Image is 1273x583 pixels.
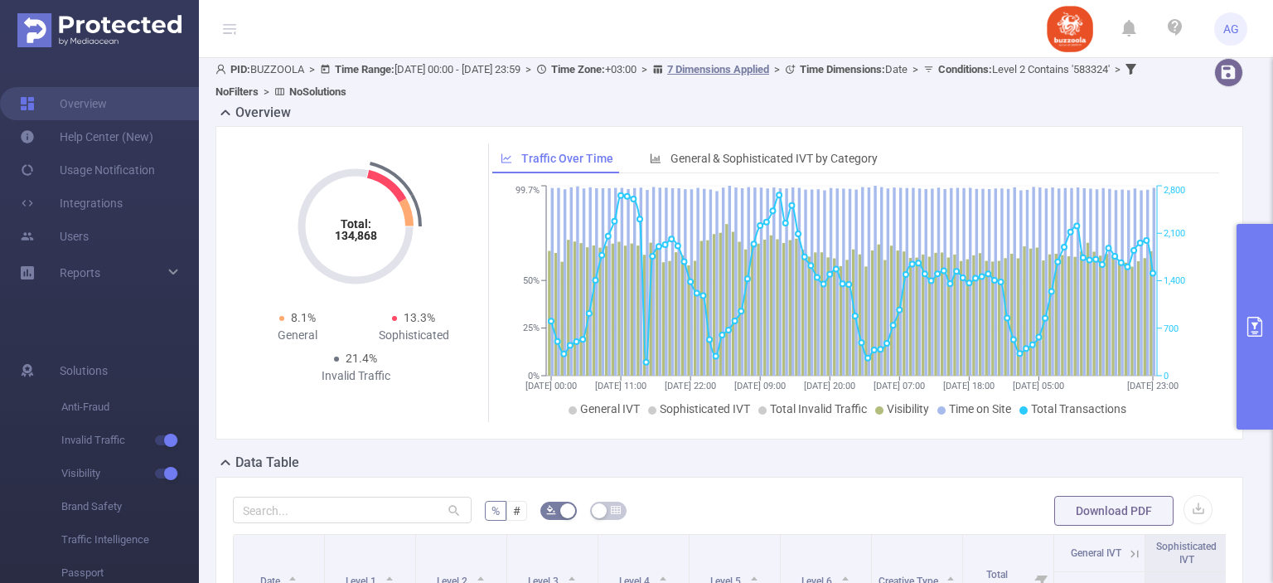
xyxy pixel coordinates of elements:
span: Traffic Over Time [521,152,613,165]
span: > [769,63,785,75]
tspan: 25% [523,323,540,334]
a: Users [20,220,89,253]
tspan: 700 [1164,323,1179,334]
h2: Data Table [235,453,299,473]
span: 13.3% [404,311,435,324]
span: Visibility [61,457,199,490]
b: Conditions : [938,63,992,75]
span: > [520,63,536,75]
i: icon: caret-up [749,574,758,579]
u: 7 Dimensions Applied [667,63,769,75]
span: General IVT [1071,547,1121,559]
i: icon: bar-chart [650,153,661,164]
span: > [1110,63,1125,75]
span: > [304,63,320,75]
span: AG [1223,12,1239,46]
i: icon: caret-up [385,574,394,579]
span: Time on Site [949,402,1011,415]
input: Search... [233,497,472,523]
tspan: [DATE] 11:00 [595,381,646,391]
i: icon: caret-up [476,574,485,579]
tspan: 99.7% [515,186,540,197]
b: Time Range: [335,63,394,75]
span: Traffic Intelligence [61,523,199,556]
span: Reports [60,266,100,279]
div: Sophisticated [356,327,472,344]
b: PID: [230,63,250,75]
a: Usage Notification [20,153,155,187]
h2: Overview [235,103,291,123]
div: General [240,327,356,344]
tspan: [DATE] 23:00 [1127,381,1179,391]
tspan: [DATE] 07:00 [874,381,925,391]
tspan: Total: [341,217,371,231]
span: Brand Safety [61,490,199,523]
i: icon: line-chart [501,153,512,164]
i: icon: table [611,505,621,515]
i: icon: user [215,64,230,75]
tspan: 0% [528,371,540,381]
i: icon: caret-up [658,574,667,579]
tspan: [DATE] 00:00 [525,381,577,391]
img: Protected Media [17,13,182,47]
span: # [513,504,520,517]
span: 21.4% [346,352,377,365]
tspan: 1,400 [1164,276,1185,287]
tspan: [DATE] 22:00 [665,381,716,391]
span: General IVT [580,402,640,415]
span: % [491,504,500,517]
span: > [908,63,923,75]
i: icon: caret-up [840,574,849,579]
div: Invalid Traffic [298,367,414,385]
span: Visibility [887,402,929,415]
span: Total Transactions [1031,402,1126,415]
span: 8.1% [291,311,316,324]
span: Invalid Traffic [61,424,199,457]
span: Sophisticated IVT [1156,541,1217,566]
b: No Filters [215,85,259,98]
span: Solutions [60,354,108,387]
i: icon: caret-up [946,574,956,579]
tspan: [DATE] 05:00 [1013,381,1064,391]
tspan: 2,100 [1164,228,1185,239]
b: Time Dimensions : [800,63,885,75]
span: > [259,85,274,98]
span: Anti-Fraud [61,391,199,424]
span: General & Sophisticated IVT by Category [670,152,878,165]
tspan: 2,800 [1164,186,1185,197]
tspan: 0 [1164,371,1169,381]
i: icon: bg-colors [546,505,556,515]
a: Integrations [20,187,123,220]
span: BUZZOOLA [DATE] 00:00 - [DATE] 23:59 +03:00 [215,63,1140,98]
b: No Solutions [289,85,346,98]
button: Download PDF [1054,496,1174,526]
tspan: [DATE] 20:00 [804,381,855,391]
tspan: [DATE] 09:00 [734,381,786,391]
tspan: 134,868 [335,229,377,242]
i: icon: caret-up [567,574,576,579]
span: Sophisticated IVT [660,402,750,415]
span: Total Invalid Traffic [770,402,867,415]
b: Time Zone: [551,63,605,75]
span: > [636,63,652,75]
i: icon: caret-up [288,574,298,579]
a: Overview [20,87,107,120]
tspan: [DATE] 18:00 [943,381,995,391]
span: Date [800,63,908,75]
a: Help Center (New) [20,120,153,153]
span: Level 2 Contains '583324' [938,63,1110,75]
tspan: 50% [523,275,540,286]
a: Reports [60,256,100,289]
